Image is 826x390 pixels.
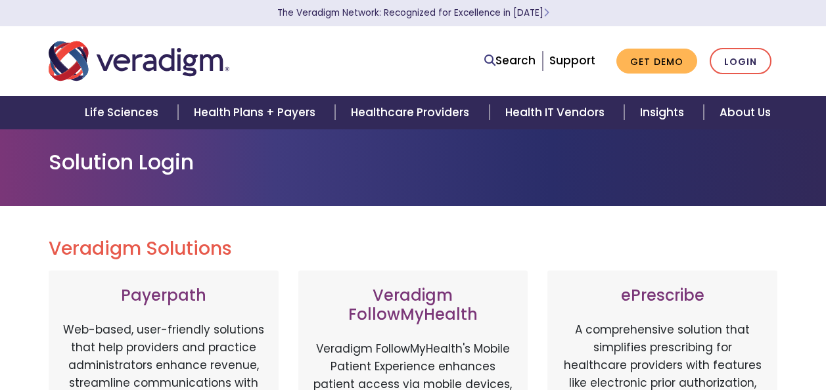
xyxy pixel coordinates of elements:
h1: Solution Login [49,150,778,175]
h3: Veradigm FollowMyHealth [311,286,515,324]
a: About Us [704,96,787,129]
h2: Veradigm Solutions [49,238,778,260]
a: Life Sciences [69,96,178,129]
h3: ePrescribe [561,286,764,305]
img: Veradigm logo [49,39,229,83]
a: Health IT Vendors [490,96,624,129]
a: Health Plans + Payers [178,96,335,129]
a: The Veradigm Network: Recognized for Excellence in [DATE]Learn More [277,7,549,19]
a: Support [549,53,595,68]
a: Insights [624,96,704,129]
h3: Payerpath [62,286,265,305]
a: Healthcare Providers [335,96,489,129]
span: Learn More [543,7,549,19]
a: Get Demo [616,49,697,74]
a: Login [710,48,771,75]
a: Search [484,52,536,70]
